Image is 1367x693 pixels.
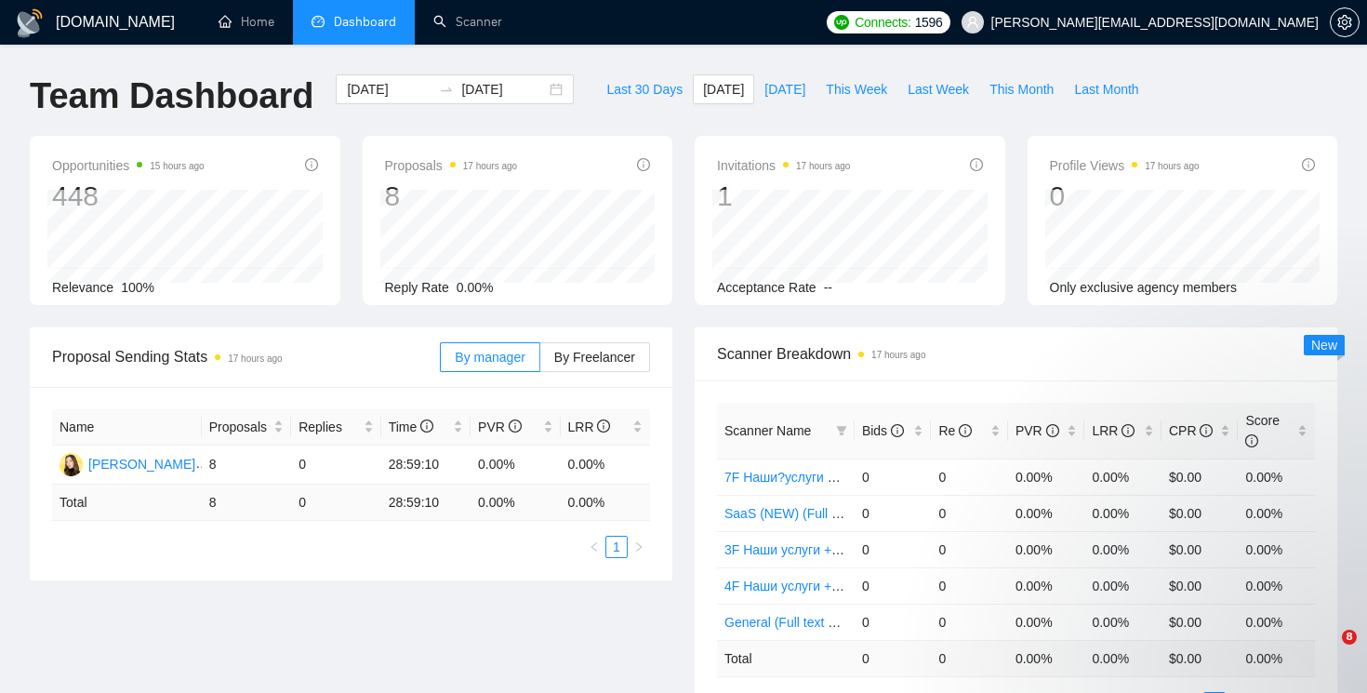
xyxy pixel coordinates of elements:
span: LRR [1092,423,1135,438]
span: info-circle [420,420,433,433]
a: 4F Наши услуги + не совсем наша ЦА (минус наша ЦА) [724,579,1060,593]
a: VM[PERSON_NAME] [60,456,195,471]
span: Last Week [908,79,969,100]
div: 1 [717,179,850,214]
span: By manager [455,350,524,365]
th: Replies [291,409,380,446]
time: 17 hours ago [463,161,517,171]
span: Re [938,423,972,438]
button: This Month [979,74,1064,104]
span: 1596 [915,12,943,33]
span: info-circle [1302,158,1315,171]
td: 0 [931,531,1008,567]
time: 17 hours ago [1145,161,1199,171]
span: Only exclusive agency members [1050,280,1238,295]
td: 0 [855,567,932,604]
button: [DATE] [693,74,754,104]
span: filter [832,417,851,445]
a: 3F Наши услуги + не известна ЦА (минус наша ЦА) [724,542,1035,557]
td: 0.00% [1238,495,1315,531]
span: info-circle [891,424,904,437]
span: Bids [862,423,904,438]
td: 0 [291,485,380,521]
span: info-circle [1200,424,1213,437]
a: setting [1330,15,1360,30]
button: Last Month [1064,74,1148,104]
span: info-circle [959,424,972,437]
button: Last Week [897,74,979,104]
span: right [633,541,644,553]
span: setting [1331,15,1359,30]
span: PVR [1015,423,1059,438]
span: CPR [1169,423,1213,438]
span: 100% [121,280,154,295]
td: 0.00% [471,446,560,485]
span: Profile Views [1050,154,1200,177]
li: 1 [605,536,628,558]
a: searchScanner [433,14,502,30]
td: 0 [931,459,1008,495]
span: Relevance [52,280,113,295]
td: $ 0.00 [1161,640,1239,676]
span: Proposals [385,154,518,177]
button: setting [1330,7,1360,37]
td: $0.00 [1161,459,1239,495]
span: 0.00% [457,280,494,295]
td: 0 [931,640,1008,676]
span: dashboard [312,15,325,28]
span: Replies [299,417,359,437]
span: LRR [568,420,611,434]
td: 8 [202,485,291,521]
input: End date [461,79,546,100]
span: This Week [826,79,887,100]
span: 8 [1342,630,1357,645]
h1: Team Dashboard [30,74,313,118]
td: Total [717,640,855,676]
a: homeHome [219,14,274,30]
span: Dashboard [334,14,396,30]
td: 0.00% [1084,495,1161,531]
span: Time [389,420,433,434]
span: Scanner Name [724,423,811,438]
td: 28:59:10 [381,446,471,485]
img: VM [60,453,83,476]
td: 0 [931,495,1008,531]
span: Scanner Breakdown [717,342,1315,366]
span: Proposals [209,417,270,437]
span: info-circle [1046,424,1059,437]
td: 0.00% [561,446,651,485]
td: 0 [855,604,932,640]
td: 0.00 % [1008,640,1085,676]
td: 0.00% [1008,459,1085,495]
a: 7F Наши?услуги + ?ЦА (минус наша ЦА) [724,470,971,485]
td: 0 [931,604,1008,640]
td: 0 [291,446,380,485]
span: PVR [478,420,522,434]
li: Next Page [628,536,650,558]
a: General (Full text search) [724,615,871,630]
span: to [439,82,454,97]
span: Invitations [717,154,850,177]
th: Name [52,409,202,446]
span: Opportunities [52,154,205,177]
td: 0.00 % [561,485,651,521]
span: user [966,16,979,29]
span: Score [1245,413,1280,448]
span: Acceptance Rate [717,280,816,295]
button: Last 30 Days [596,74,693,104]
th: Proposals [202,409,291,446]
span: Reply Rate [385,280,449,295]
span: Connects: [855,12,910,33]
td: 0.00% [1084,459,1161,495]
span: filter [836,425,847,436]
span: info-circle [970,158,983,171]
time: 15 hours ago [150,161,204,171]
span: Proposal Sending Stats [52,345,440,368]
span: By Freelancer [554,350,635,365]
td: 0 [931,567,1008,604]
li: Previous Page [583,536,605,558]
span: info-circle [597,420,610,433]
td: 0.00 % [1084,640,1161,676]
td: 0 [855,640,932,676]
td: 0 [855,531,932,567]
